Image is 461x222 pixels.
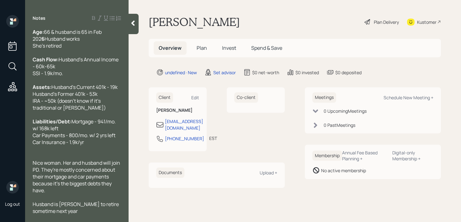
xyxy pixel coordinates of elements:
h1: [PERSON_NAME] [149,15,240,29]
span: Husband's Annual Income - 60k-65k SSI - 1.9k/mo. [33,56,119,77]
div: Upload + [260,170,277,176]
div: $0 net-worth [252,69,279,76]
h6: Client [156,92,173,103]
div: [EMAIL_ADDRESS][DOMAIN_NAME] [165,118,203,131]
div: 0 Past Meeting s [324,122,355,128]
span: Assets: [33,84,51,90]
label: Notes [33,15,45,21]
span: Cash Flow: [33,56,59,63]
span: Age: [33,28,44,35]
h6: Membership [312,151,342,161]
div: $0 invested [295,69,319,76]
img: retirable_logo.png [6,181,19,194]
div: EST [209,135,217,142]
span: Liabilities/Debt: [33,118,72,125]
h6: Meetings [312,92,336,103]
div: Log out [5,201,20,207]
span: Husband's Current 401k - 19k Husband's Former 401k - 53k IRA - ~50k (doesn't know if it's traditi... [33,84,118,111]
div: $0 deposited [335,69,362,76]
div: 0 Upcoming Meeting s [324,108,367,114]
div: Plan Delivery [374,19,399,25]
div: Kustomer [417,19,437,25]
span: Plan [197,44,207,51]
h6: Co-client [234,92,258,103]
div: No active membership [321,167,366,174]
span: Overview [159,44,182,51]
span: Husband is [PERSON_NAME] to retire sometime next year [33,201,120,214]
div: undefined · New [165,69,197,76]
h6: Documents [156,168,184,178]
span: 66 & husband is 65 in Feb 202 [33,28,103,42]
div: Set advisor [213,69,236,76]
div: [PHONE_NUMBER] [165,135,204,142]
span: Nice woman. Her and husband will join PD. They're mostly concerned about their mortgage and car p... [33,159,121,194]
div: Schedule New Meeting + [384,95,433,101]
span: Spend & Save [251,44,282,51]
h6: [PERSON_NAME] [156,108,199,113]
span: 6 [41,35,45,42]
div: Edit [191,95,199,101]
div: Digital-only Membership + [392,150,433,162]
span: Mortgage - 941/mo. w/ 168k left Car Payments - 800/mo. w/ 2 yrs left Car Insurance - 1.9k/yr [33,118,117,146]
span: Invest [222,44,236,51]
span: Husband works She's retired [33,35,80,49]
div: Annual Fee Based Planning + [342,150,387,162]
